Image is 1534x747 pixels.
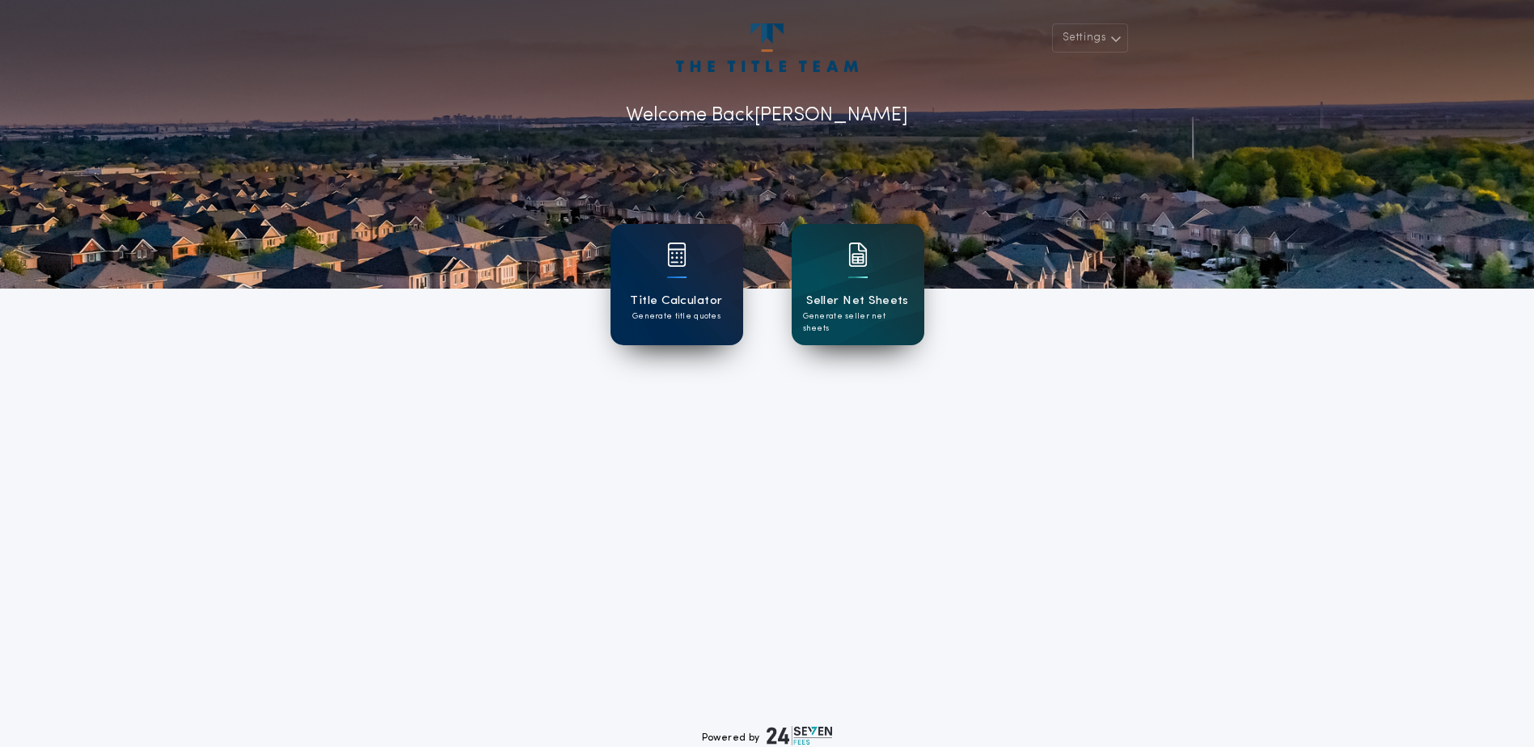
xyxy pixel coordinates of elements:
[803,310,913,335] p: Generate seller net sheets
[667,243,687,267] img: card icon
[792,224,924,345] a: card iconSeller Net SheetsGenerate seller net sheets
[632,310,721,323] p: Generate title quotes
[630,292,722,310] h1: Title Calculator
[1052,23,1128,53] button: Settings
[611,224,743,345] a: card iconTitle CalculatorGenerate title quotes
[767,726,833,745] img: logo
[806,292,909,310] h1: Seller Net Sheets
[626,101,908,130] p: Welcome Back [PERSON_NAME]
[848,243,868,267] img: card icon
[676,23,857,72] img: account-logo
[702,726,833,745] div: Powered by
